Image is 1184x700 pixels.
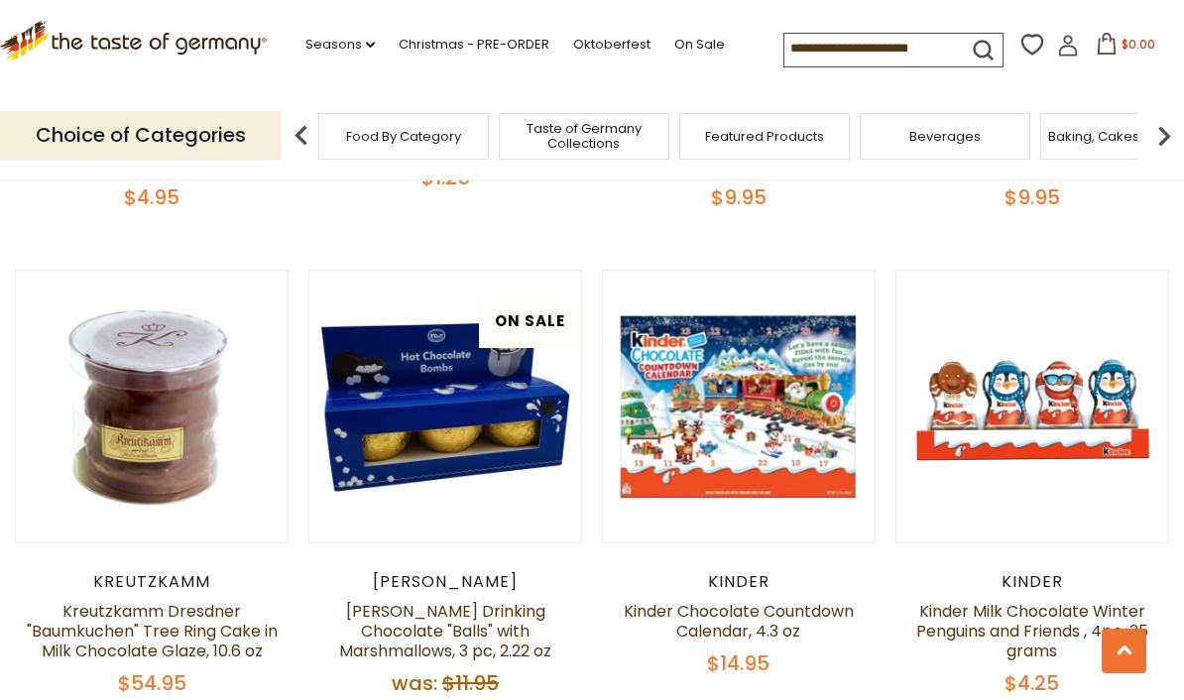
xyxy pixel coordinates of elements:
img: previous arrow [282,116,321,156]
div: [PERSON_NAME] [308,572,582,592]
a: Christmas - PRE-ORDER [399,34,549,56]
span: $9.95 [711,183,767,211]
a: Kinder Milk Chocolate Winter Penguins and Friends , 4pc. 35 grams [916,600,1148,662]
span: $9.95 [1005,183,1060,211]
span: $14.95 [707,649,770,677]
div: Kinder [895,572,1169,592]
div: Kreutzkamm [15,572,289,592]
label: Was: [392,669,437,697]
span: $4.95 [124,183,179,211]
span: $54.95 [118,669,186,697]
img: Kinder Milk Chocolate Winter Penguins and Friends , 4pc. 35 grams [896,271,1168,542]
a: Seasons [305,34,375,56]
a: Food By Category [346,129,461,144]
img: Klett Drinking Chocolate "Balls" with Marshmallows, 3 pc, 2.22 oz [309,271,581,542]
img: next arrow [1144,116,1184,156]
a: [PERSON_NAME] Drinking Chocolate "Balls" with Marshmallows, 3 pc, 2.22 oz [339,600,551,662]
a: Taste of Germany Collections [505,121,663,151]
a: On Sale [674,34,725,56]
div: Kinder [602,572,876,592]
button: $0.00 [1083,33,1167,62]
a: Kreutzkamm Dresdner "Baumkuchen" Tree Ring Cake in Milk Chocolate Glaze, 10.6 oz [27,600,278,662]
a: Oktoberfest [573,34,651,56]
img: Kinder Chocolate Countdown Calendar, 4.3 oz [603,271,875,542]
span: $11.95 [442,669,499,697]
span: $0.00 [1122,36,1155,53]
img: Kreutzkamm Dresdner "Baumkuchen" Tree Ring Cake in Milk Chocolate Glaze, 10.6 oz [16,271,288,542]
a: Featured Products [705,129,824,144]
span: $4.25 [1005,669,1059,697]
a: Kinder Chocolate Countdown Calendar, 4.3 oz [624,600,854,642]
a: Beverages [909,129,981,144]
